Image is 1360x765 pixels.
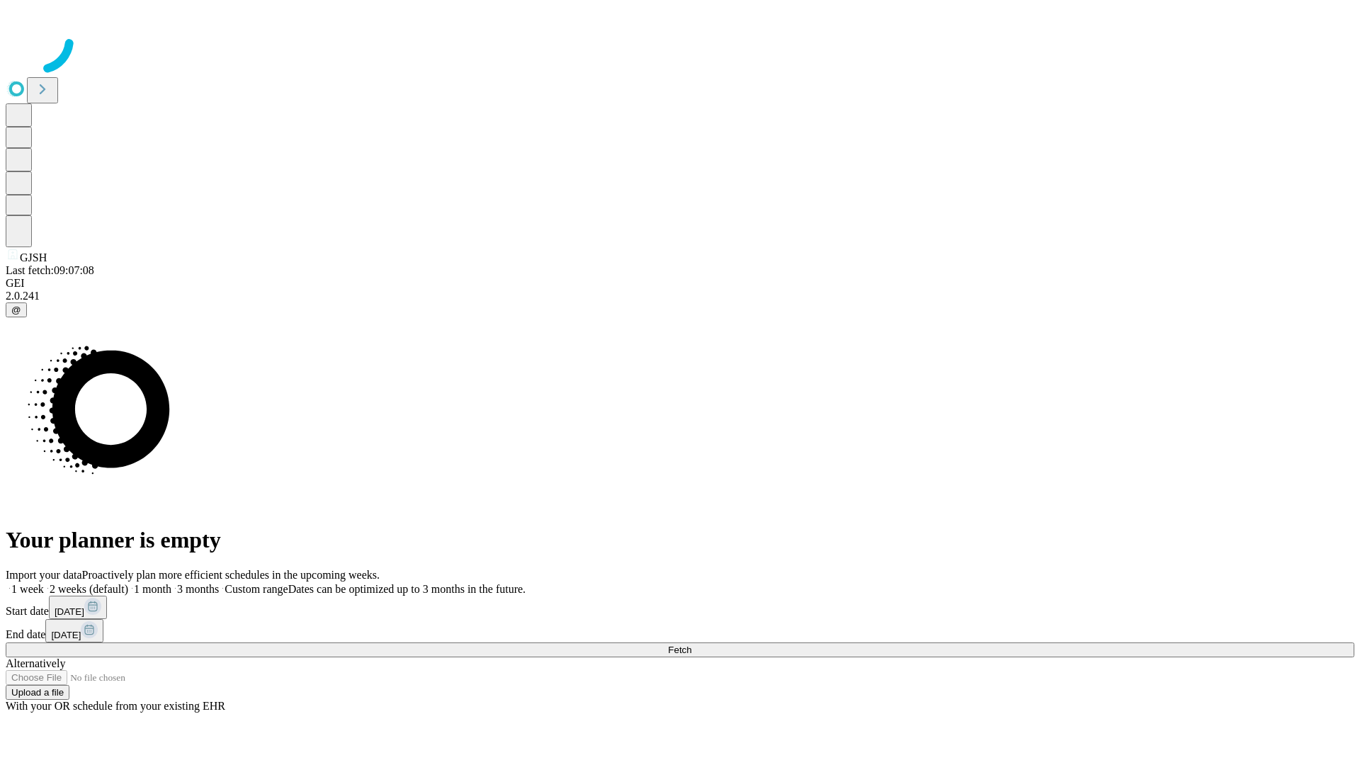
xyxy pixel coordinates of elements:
[6,264,94,276] span: Last fetch: 09:07:08
[45,619,103,642] button: [DATE]
[177,583,219,595] span: 3 months
[50,583,128,595] span: 2 weeks (default)
[288,583,526,595] span: Dates can be optimized up to 3 months in the future.
[6,700,225,712] span: With your OR schedule from your existing EHR
[6,596,1354,619] div: Start date
[6,657,65,669] span: Alternatively
[6,642,1354,657] button: Fetch
[20,251,47,263] span: GJSH
[225,583,288,595] span: Custom range
[6,302,27,317] button: @
[6,569,82,581] span: Import your data
[55,606,84,617] span: [DATE]
[6,619,1354,642] div: End date
[6,277,1354,290] div: GEI
[134,583,171,595] span: 1 month
[6,685,69,700] button: Upload a file
[82,569,380,581] span: Proactively plan more efficient schedules in the upcoming weeks.
[51,630,81,640] span: [DATE]
[11,583,44,595] span: 1 week
[6,290,1354,302] div: 2.0.241
[49,596,107,619] button: [DATE]
[11,305,21,315] span: @
[6,527,1354,553] h1: Your planner is empty
[668,645,691,655] span: Fetch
